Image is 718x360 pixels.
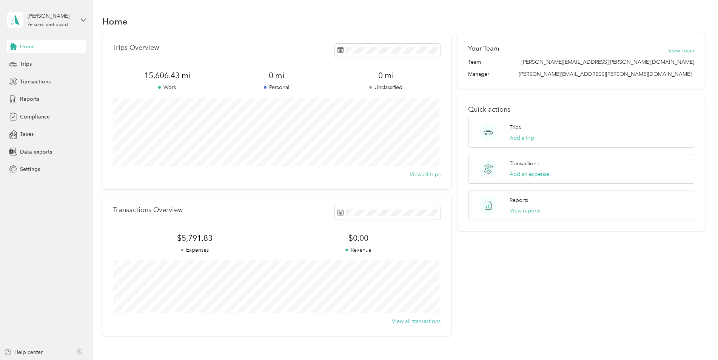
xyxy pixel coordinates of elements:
[410,171,441,178] button: View all trips
[113,246,277,254] p: Expenses
[277,233,441,243] span: $0.00
[510,207,540,215] button: View reports
[113,233,277,243] span: $5,791.83
[20,165,40,173] span: Settings
[331,83,441,91] p: Unclassified
[20,43,35,51] span: Home
[113,83,222,91] p: Work
[668,47,694,55] button: View Team
[392,317,441,325] button: View all transactions
[510,170,549,178] button: Add an expense
[468,106,694,114] p: Quick actions
[468,70,489,78] span: Manager
[510,160,539,168] p: Transactions
[331,70,441,81] span: 0 mi
[20,148,52,156] span: Data exports
[28,23,68,27] div: Personal dashboard
[510,196,528,204] p: Reports
[510,134,534,142] button: Add a trip
[468,44,499,53] h2: Your Team
[20,130,34,138] span: Taxes
[28,12,75,20] div: [PERSON_NAME]
[676,318,718,360] iframe: Everlance-gr Chat Button Frame
[20,95,39,103] span: Reports
[20,78,51,86] span: Transactions
[510,123,521,131] p: Trips
[20,60,32,68] span: Trips
[113,44,159,52] p: Trips Overview
[102,17,128,25] h1: Home
[521,58,694,66] span: [PERSON_NAME][EMAIL_ADDRESS][PERSON_NAME][DOMAIN_NAME]
[468,58,481,66] span: Team
[4,348,43,356] button: Help center
[222,83,331,91] p: Personal
[113,70,222,81] span: 15,606.43 mi
[222,70,331,81] span: 0 mi
[277,246,441,254] p: Revenue
[20,113,50,121] span: Compliance
[113,206,183,214] p: Transactions Overview
[519,71,692,77] span: [PERSON_NAME][EMAIL_ADDRESS][PERSON_NAME][DOMAIN_NAME]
